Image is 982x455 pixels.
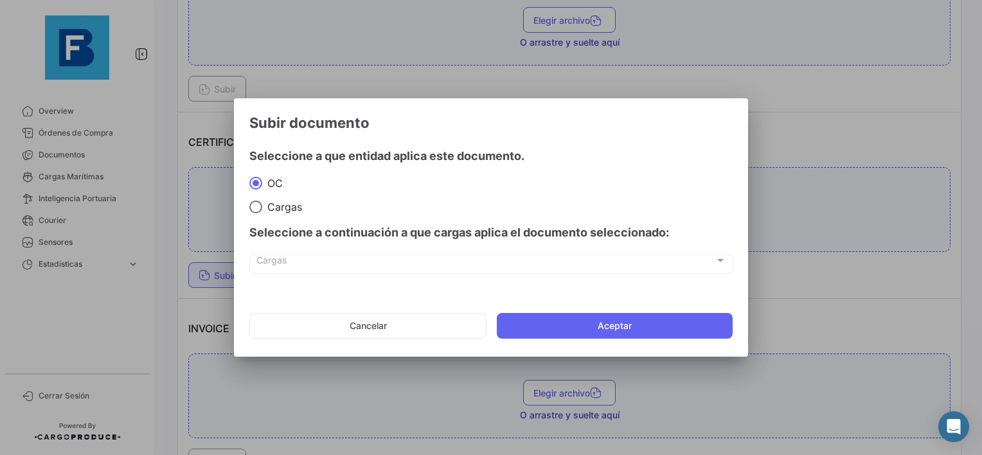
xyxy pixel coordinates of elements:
button: Aceptar [497,313,733,339]
span: OC [262,177,283,190]
h4: Seleccione a que entidad aplica este documento. [249,147,733,165]
div: Abrir Intercom Messenger [938,411,969,442]
span: Cargas [262,201,302,213]
span: Cargas [256,258,715,269]
h3: Subir documento [249,114,733,132]
button: Cancelar [249,313,487,339]
h4: Seleccione a continuación a que cargas aplica el documento seleccionado: [249,224,733,242]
